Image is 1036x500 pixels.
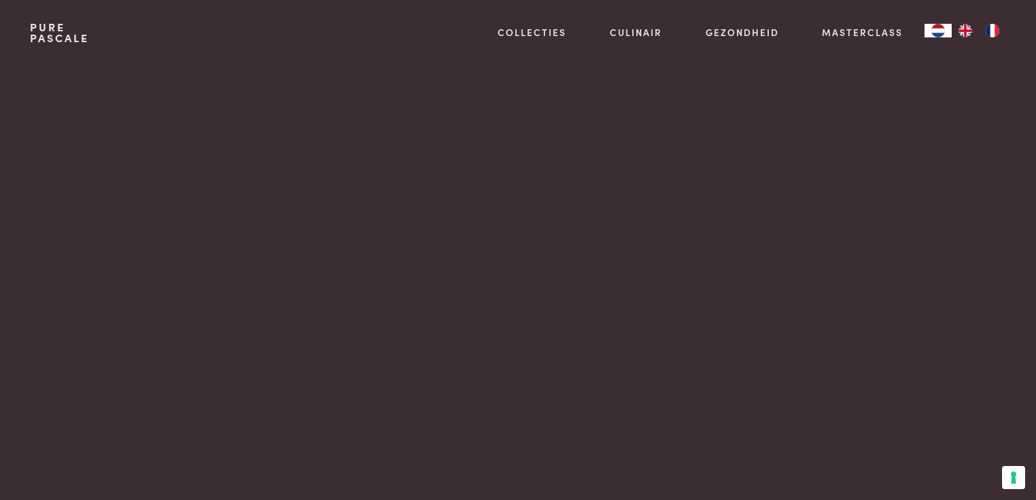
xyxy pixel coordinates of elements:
a: NL [925,24,952,37]
a: Gezondheid [706,25,779,39]
button: Uw voorkeuren voor toestemming voor trackingtechnologieën [1002,466,1025,489]
ul: Language list [952,24,1006,37]
aside: Language selected: Nederlands [925,24,1006,37]
a: Culinair [610,25,662,39]
a: FR [979,24,1006,37]
a: Masterclass [822,25,903,39]
a: EN [952,24,979,37]
div: Language [925,24,952,37]
a: PurePascale [30,22,89,44]
a: Collecties [498,25,566,39]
